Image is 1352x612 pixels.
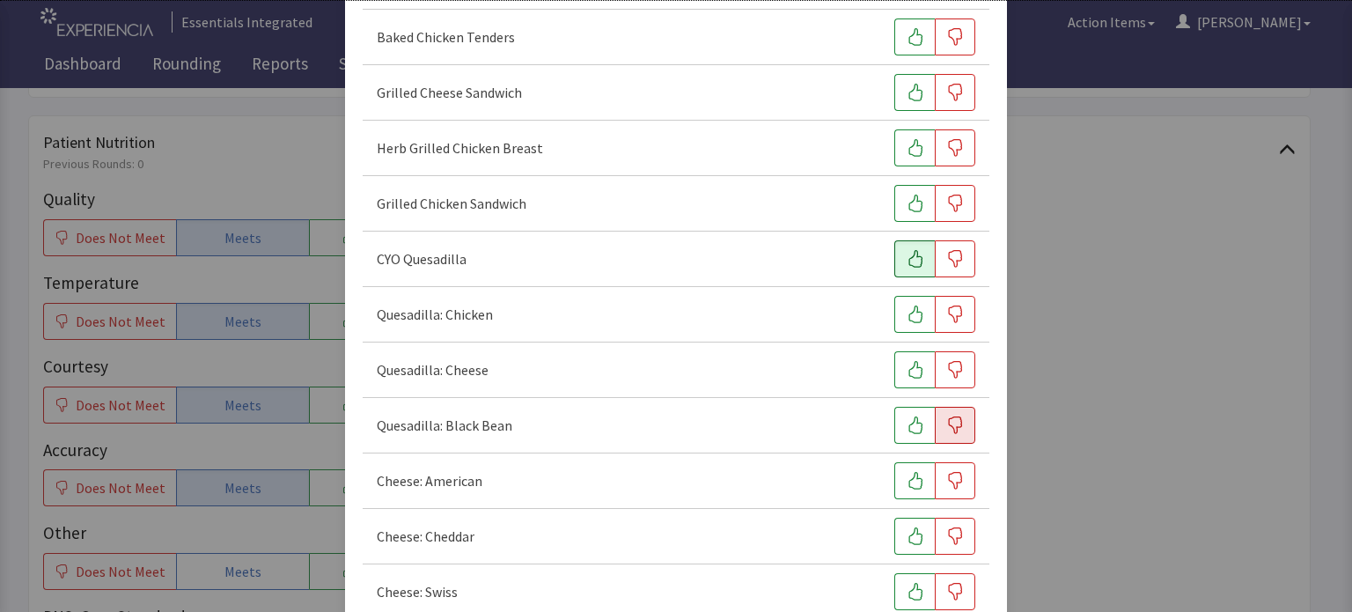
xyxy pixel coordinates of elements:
p: Cheese: American [377,470,482,491]
p: Baked Chicken Tenders [377,26,515,48]
p: Cheese: Swiss [377,581,458,602]
p: Quesadilla: Black Bean [377,415,512,436]
p: Herb Grilled Chicken Breast [377,137,543,159]
p: Cheese: Cheddar [377,526,474,547]
p: Quesadilla: Chicken [377,304,493,325]
p: CYO Quesadilla [377,248,467,269]
p: Quesadilla: Cheese [377,359,489,380]
p: Grilled Chicken Sandwich [377,193,526,214]
p: Grilled Cheese Sandwich [377,82,522,103]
